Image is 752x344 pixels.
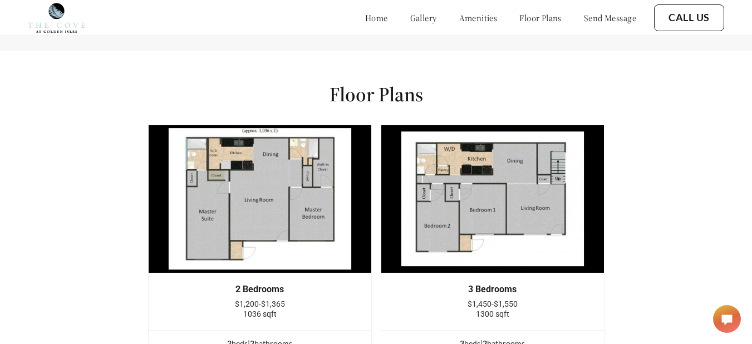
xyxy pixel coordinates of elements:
[365,12,388,23] a: home
[519,12,562,23] a: floor plans
[398,284,587,294] div: 3 Bedrooms
[243,309,277,318] span: 1036 sqft
[148,125,372,273] img: example
[468,299,518,308] span: $1,450-$1,550
[584,12,636,23] a: send message
[330,82,423,107] h1: Floor Plans
[381,125,604,273] img: example
[28,3,85,33] img: cove_at_golden_isles_logo.png
[669,12,710,24] a: Call Us
[165,284,355,294] div: 2 Bedrooms
[654,4,724,31] button: Call Us
[235,299,285,308] span: $1,200-$1,365
[459,12,498,23] a: amenities
[410,12,437,23] a: gallery
[476,309,509,318] span: 1300 sqft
